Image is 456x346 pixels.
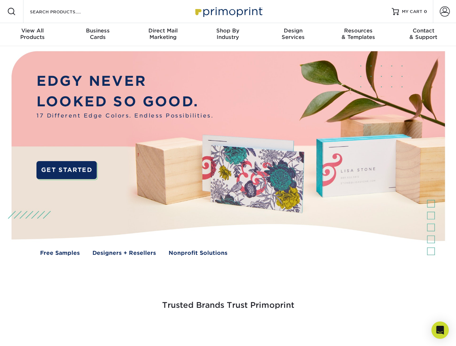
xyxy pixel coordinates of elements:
p: LOOKED SO GOOD. [36,92,213,112]
div: & Templates [326,27,391,40]
span: 0 [424,9,427,14]
a: GET STARTED [36,161,97,179]
p: EDGY NEVER [36,71,213,92]
span: Contact [391,27,456,34]
div: Services [261,27,326,40]
div: Cards [65,27,130,40]
a: Direct MailMarketing [130,23,195,46]
span: Design [261,27,326,34]
input: SEARCH PRODUCTS..... [29,7,100,16]
span: 17 Different Edge Colors. Endless Possibilities. [36,112,213,120]
div: & Support [391,27,456,40]
a: DesignServices [261,23,326,46]
img: Primoprint [192,4,264,19]
span: MY CART [402,9,422,15]
h3: Trusted Brands Trust Primoprint [17,283,439,319]
span: Shop By [195,27,260,34]
a: Designers + Resellers [92,249,156,257]
div: Marketing [130,27,195,40]
span: Business [65,27,130,34]
a: Free Samples [40,249,80,257]
a: Nonprofit Solutions [169,249,227,257]
span: Direct Mail [130,27,195,34]
a: Shop ByIndustry [195,23,260,46]
a: Contact& Support [391,23,456,46]
a: BusinessCards [65,23,130,46]
div: Industry [195,27,260,40]
a: Resources& Templates [326,23,391,46]
div: Open Intercom Messenger [431,321,449,339]
span: Resources [326,27,391,34]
